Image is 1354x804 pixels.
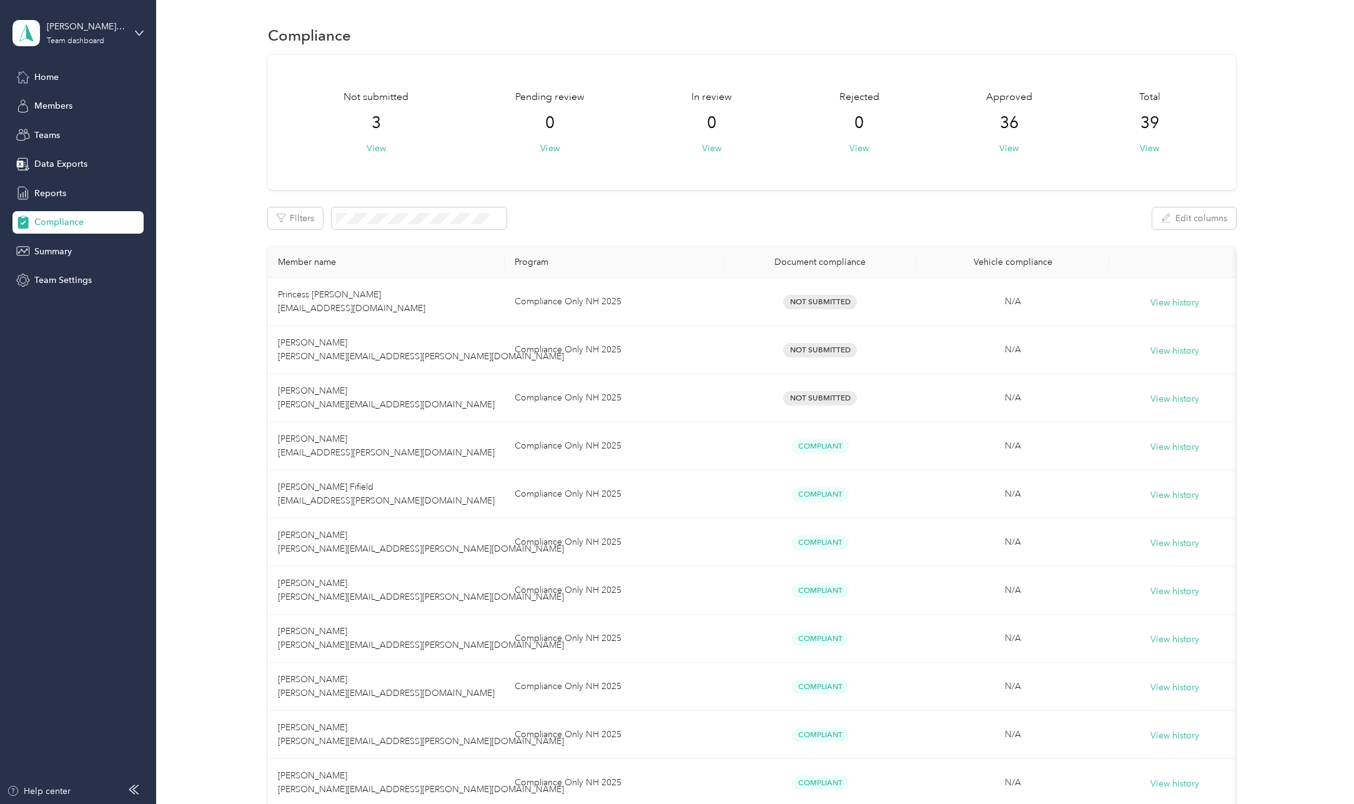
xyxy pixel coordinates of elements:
[1005,392,1021,403] span: N/A
[505,470,724,519] td: Compliance Only NH 2025
[734,257,907,267] div: Document compliance
[278,434,495,458] span: [PERSON_NAME] [EMAIL_ADDRESS][PERSON_NAME][DOMAIN_NAME]
[1150,729,1199,743] button: View history
[505,326,724,374] td: Compliance Only NH 2025
[1150,392,1199,406] button: View history
[1284,734,1354,804] iframe: Everlance-gr Chat Button Frame
[343,90,408,105] span: Not submitted
[268,29,351,42] h1: Compliance
[1150,489,1199,502] button: View history
[47,20,125,33] div: [PERSON_NAME][EMAIL_ADDRESS][PERSON_NAME][DOMAIN_NAME]
[791,535,849,550] span: Compliant
[505,422,724,470] td: Compliance Only NH 2025
[1150,681,1199,695] button: View history
[854,113,864,133] span: 0
[278,530,564,554] span: [PERSON_NAME] [PERSON_NAME][EMAIL_ADDRESS][PERSON_NAME][DOMAIN_NAME]
[783,343,857,357] span: Not Submitted
[278,289,425,314] span: Princess [PERSON_NAME] [EMAIL_ADDRESS][DOMAIN_NAME]
[505,663,724,711] td: Compliance Only NH 2025
[791,680,849,694] span: Compliant
[1005,777,1021,788] span: N/A
[1150,537,1199,550] button: View history
[278,674,495,698] span: [PERSON_NAME] [PERSON_NAME][EMAIL_ADDRESS][DOMAIN_NAME]
[1140,142,1159,155] button: View
[278,770,564,795] span: [PERSON_NAME] [PERSON_NAME][EMAIL_ADDRESS][PERSON_NAME][DOMAIN_NAME]
[1150,296,1199,310] button: View history
[515,90,585,105] span: Pending review
[1140,113,1159,133] span: 39
[791,583,849,598] span: Compliant
[783,391,857,405] span: Not Submitted
[278,385,495,410] span: [PERSON_NAME] [PERSON_NAME][EMAIL_ADDRESS][DOMAIN_NAME]
[791,728,849,742] span: Compliant
[278,626,564,650] span: [PERSON_NAME] [PERSON_NAME][EMAIL_ADDRESS][PERSON_NAME][DOMAIN_NAME]
[34,245,72,258] span: Summary
[34,71,59,84] span: Home
[34,187,66,200] span: Reports
[702,142,721,155] button: View
[783,295,857,309] span: Not Submitted
[707,113,716,133] span: 0
[1005,537,1021,547] span: N/A
[1005,585,1021,595] span: N/A
[34,216,84,229] span: Compliance
[278,578,564,602] span: [PERSON_NAME] [PERSON_NAME][EMAIL_ADDRESS][PERSON_NAME][DOMAIN_NAME]
[278,337,564,362] span: [PERSON_NAME] [PERSON_NAME][EMAIL_ADDRESS][PERSON_NAME][DOMAIN_NAME]
[1150,633,1199,647] button: View history
[34,99,72,112] span: Members
[278,482,495,506] span: [PERSON_NAME] Fifield [EMAIL_ADDRESS][PERSON_NAME][DOMAIN_NAME]
[505,278,724,326] td: Compliance Only NH 2025
[791,439,849,454] span: Compliant
[505,519,724,567] td: Compliance Only NH 2025
[1005,681,1021,692] span: N/A
[278,722,564,747] span: [PERSON_NAME] [PERSON_NAME][EMAIL_ADDRESS][PERSON_NAME][DOMAIN_NAME]
[268,247,505,278] th: Member name
[34,274,92,287] span: Team Settings
[505,374,724,422] td: Compliance Only NH 2025
[34,157,87,171] span: Data Exports
[1005,729,1021,740] span: N/A
[372,113,381,133] span: 3
[1005,296,1021,307] span: N/A
[47,37,104,45] div: Team dashboard
[1005,633,1021,643] span: N/A
[1139,90,1160,105] span: Total
[545,113,555,133] span: 0
[7,785,71,798] button: Help center
[1000,113,1019,133] span: 36
[1150,344,1199,358] button: View history
[791,632,849,646] span: Compliant
[540,142,560,155] button: View
[268,207,323,229] button: Filters
[505,567,724,615] td: Compliance Only NH 2025
[791,776,849,790] span: Compliant
[1005,440,1021,451] span: N/A
[691,90,732,105] span: In review
[34,129,60,142] span: Teams
[791,487,849,502] span: Compliant
[1152,207,1236,229] button: Edit columns
[999,142,1019,155] button: View
[1005,344,1021,355] span: N/A
[986,90,1032,105] span: Approved
[1150,440,1199,454] button: View history
[1005,489,1021,499] span: N/A
[1150,585,1199,598] button: View history
[1150,777,1199,791] button: View history
[505,615,724,663] td: Compliance Only NH 2025
[505,247,724,278] th: Program
[849,142,869,155] button: View
[367,142,386,155] button: View
[839,90,879,105] span: Rejected
[505,711,724,759] td: Compliance Only NH 2025
[926,257,1099,267] div: Vehicle compliance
